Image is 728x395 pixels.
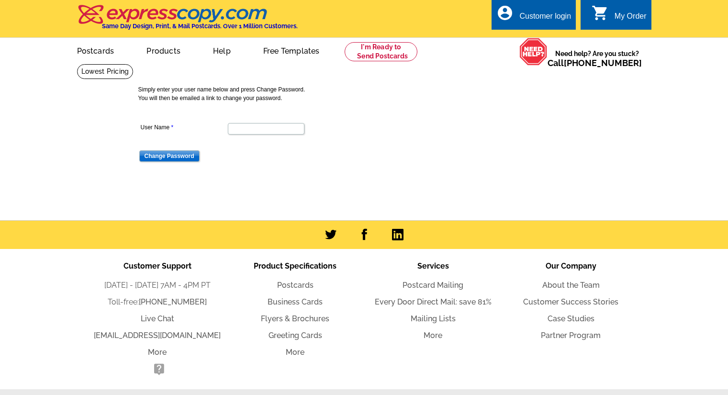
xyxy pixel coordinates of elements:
[268,297,323,306] a: Business Cards
[141,123,227,132] label: User Name
[424,331,442,340] a: More
[94,331,221,340] a: [EMAIL_ADDRESS][DOMAIN_NAME]
[592,4,609,22] i: shopping_cart
[541,331,601,340] a: Partner Program
[131,39,196,61] a: Products
[148,348,167,357] a: More
[519,38,548,66] img: help
[496,4,514,22] i: account_circle
[141,314,174,323] a: Live Chat
[592,11,647,23] a: shopping_cart My Order
[123,261,191,271] span: Customer Support
[62,39,130,61] a: Postcards
[411,314,456,323] a: Mailing Lists
[615,12,647,25] div: My Order
[542,281,600,290] a: About the Team
[523,297,618,306] a: Customer Success Stories
[548,58,642,68] span: Call
[546,261,596,271] span: Our Company
[89,296,226,308] li: Toll-free:
[254,261,336,271] span: Product Specifications
[496,11,571,23] a: account_circle Customer login
[375,297,492,306] a: Every Door Direct Mail: save 81%
[403,281,463,290] a: Postcard Mailing
[89,280,226,291] li: [DATE] - [DATE] 7AM - 4PM PT
[138,85,598,102] p: Simply enter your user name below and press Change Password. You will then be emailed a link to c...
[286,348,304,357] a: More
[548,314,594,323] a: Case Studies
[102,23,298,30] h4: Same Day Design, Print, & Mail Postcards. Over 1 Million Customers.
[139,297,207,306] a: [PHONE_NUMBER]
[548,49,647,68] span: Need help? Are you stuck?
[519,12,571,25] div: Customer login
[248,39,335,61] a: Free Templates
[77,11,298,30] a: Same Day Design, Print, & Mail Postcards. Over 1 Million Customers.
[269,331,322,340] a: Greeting Cards
[277,281,314,290] a: Postcards
[139,150,200,162] input: Change Password
[261,314,329,323] a: Flyers & Brochures
[417,261,449,271] span: Services
[564,58,642,68] a: [PHONE_NUMBER]
[198,39,246,61] a: Help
